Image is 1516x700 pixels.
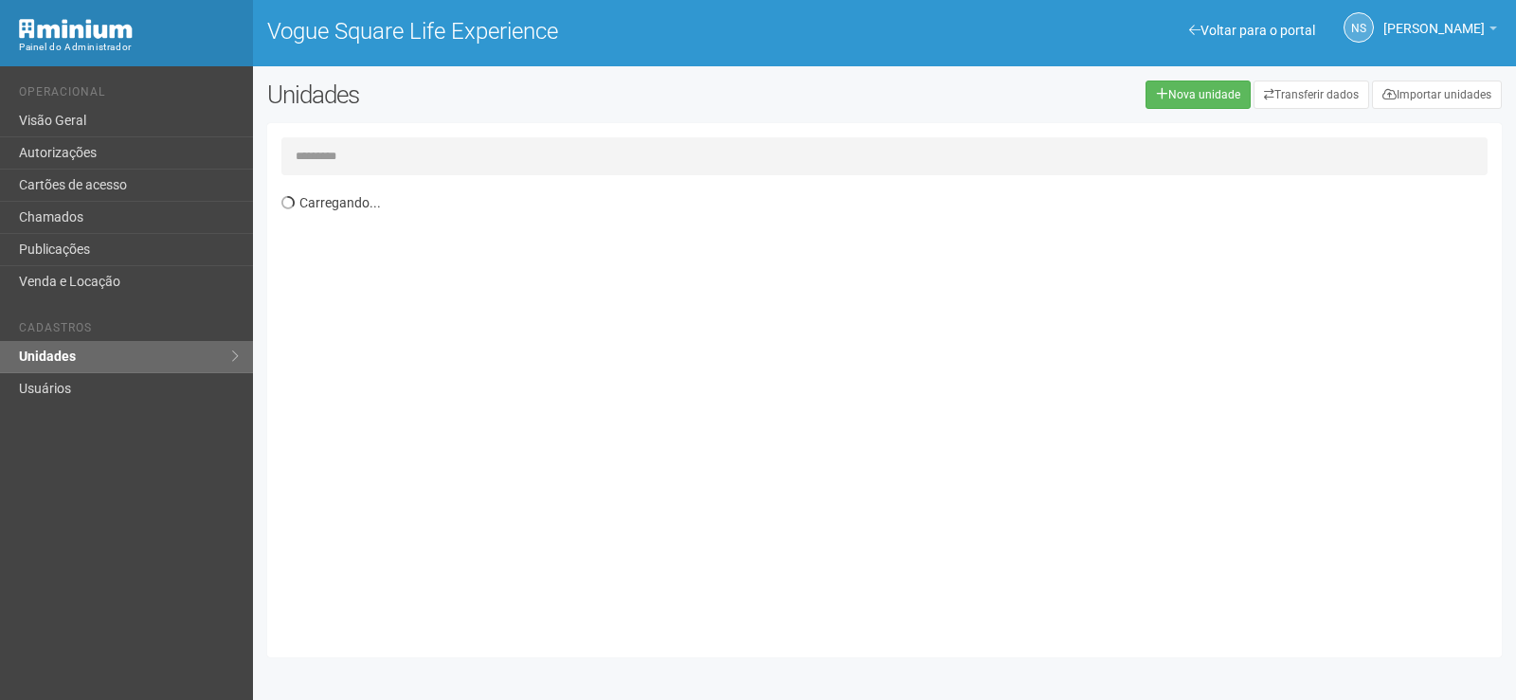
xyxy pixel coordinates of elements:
[19,39,239,56] div: Painel do Administrador
[1383,24,1497,39] a: [PERSON_NAME]
[1254,81,1369,109] a: Transferir dados
[19,321,239,341] li: Cadastros
[19,19,133,39] img: Minium
[267,19,871,44] h1: Vogue Square Life Experience
[1383,3,1485,36] span: Nicolle Silva
[281,185,1502,643] div: Carregando...
[1344,12,1374,43] a: NS
[267,81,766,109] h2: Unidades
[1372,81,1502,109] a: Importar unidades
[1146,81,1251,109] a: Nova unidade
[1189,23,1315,38] a: Voltar para o portal
[19,85,239,105] li: Operacional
